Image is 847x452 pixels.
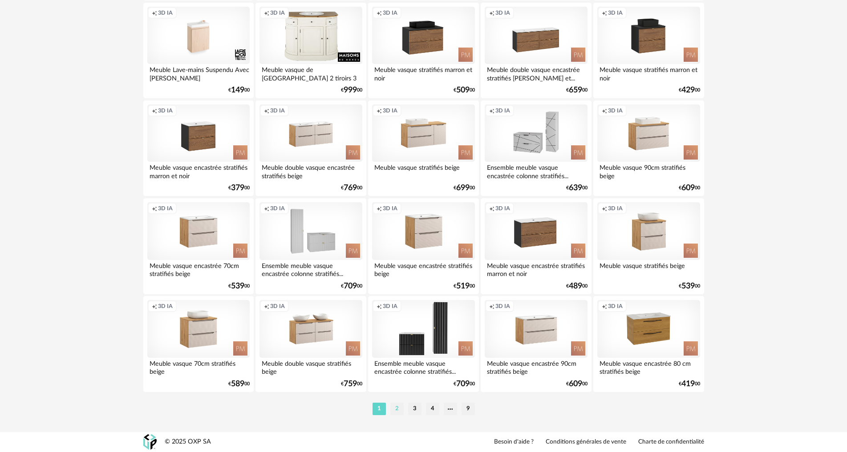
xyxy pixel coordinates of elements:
span: Creation icon [152,303,157,310]
span: Creation icon [377,303,382,310]
span: 999 [344,87,357,93]
span: 489 [569,283,582,289]
span: 659 [569,87,582,93]
li: 1 [373,403,386,415]
div: Meuble vasque stratifiés marron et noir [372,64,474,82]
span: Creation icon [602,205,607,212]
span: 609 [569,381,582,387]
span: 3D IA [608,303,623,310]
div: € 00 [341,87,362,93]
a: Conditions générales de vente [546,438,626,446]
span: Creation icon [489,205,494,212]
span: Creation icon [152,205,157,212]
a: Creation icon 3D IA Meuble double vasque encastrée stratifiés beige €76900 [255,100,366,196]
span: 3D IA [495,9,510,16]
div: Meuble vasque de [GEOGRAPHIC_DATA] 2 tiroirs 3 portes... [259,64,362,82]
div: Meuble double vasque encastrée stratifiés [PERSON_NAME] et... [485,64,587,82]
span: 609 [681,185,695,191]
div: € 00 [341,381,362,387]
a: Creation icon 3D IA Meuble vasque stratifiés beige €69900 [368,100,478,196]
span: 709 [456,381,470,387]
a: Creation icon 3D IA Meuble double vasque stratifiés beige €75900 [255,296,366,392]
div: Meuble vasque encastrée stratifiés marron et noir [485,260,587,278]
a: Creation icon 3D IA Meuble vasque encastrée stratifiés beige €51900 [368,198,478,294]
span: 3D IA [495,107,510,114]
div: Meuble double vasque stratifiés beige [259,358,362,376]
div: € 00 [228,283,250,289]
span: 3D IA [383,107,397,114]
a: Charte de confidentialité [638,438,704,446]
div: € 00 [679,87,700,93]
span: Creation icon [264,303,269,310]
span: Creation icon [602,303,607,310]
span: Creation icon [152,107,157,114]
span: Creation icon [152,9,157,16]
span: 3D IA [383,205,397,212]
div: Meuble vasque encastrée stratifiés marron et noir [147,162,250,180]
div: Ensemble meuble vasque encastrée colonne stratifiés... [259,260,362,278]
span: 3D IA [383,9,397,16]
li: 3 [408,403,421,415]
a: Creation icon 3D IA Meuble vasque de [GEOGRAPHIC_DATA] 2 tiroirs 3 portes... €99900 [255,3,366,99]
a: Creation icon 3D IA Meuble vasque stratifiés marron et noir €50900 [368,3,478,99]
div: © 2025 OXP SA [165,438,211,446]
li: 4 [426,403,439,415]
a: Creation icon 3D IA Meuble vasque encastrée stratifiés marron et noir €37900 [143,100,254,196]
span: 769 [344,185,357,191]
a: Creation icon 3D IA Ensemble meuble vasque encastrée colonne stratifiés... €63900 [481,100,591,196]
span: Creation icon [377,107,382,114]
div: € 00 [566,185,588,191]
span: Creation icon [602,9,607,16]
a: Creation icon 3D IA Meuble double vasque encastrée stratifiés [PERSON_NAME] et... €65900 [481,3,591,99]
span: 709 [344,283,357,289]
span: 3D IA [495,303,510,310]
div: € 00 [454,381,475,387]
span: Creation icon [489,107,494,114]
span: 519 [456,283,470,289]
span: 3D IA [270,107,285,114]
span: 149 [231,87,244,93]
div: Meuble vasque 90cm stratifiés beige [597,162,700,180]
div: € 00 [341,283,362,289]
a: Creation icon 3D IA Meuble vasque encastrée 70cm stratifiés beige €53900 [143,198,254,294]
span: 3D IA [158,107,173,114]
a: Creation icon 3D IA Meuble vasque encastrée 90cm stratifiés beige €60900 [481,296,591,392]
a: Creation icon 3D IA Meuble vasque 90cm stratifiés beige €60900 [593,100,704,196]
span: 3D IA [383,303,397,310]
div: Meuble vasque encastrée stratifiés beige [372,260,474,278]
span: 539 [231,283,244,289]
span: 539 [681,283,695,289]
span: 759 [344,381,357,387]
div: € 00 [454,283,475,289]
div: € 00 [566,283,588,289]
span: 3D IA [270,205,285,212]
div: Ensemble meuble vasque encastrée colonne stratifiés... [485,162,587,180]
li: 2 [390,403,404,415]
span: 3D IA [158,303,173,310]
a: Creation icon 3D IA Meuble vasque encastrée stratifiés marron et noir €48900 [481,198,591,294]
span: 3D IA [270,9,285,16]
span: 699 [456,185,470,191]
span: Creation icon [377,9,382,16]
img: OXP [143,434,157,450]
div: Meuble vasque encastrée 90cm stratifiés beige [485,358,587,376]
div: Meuble vasque stratifiés beige [372,162,474,180]
span: Creation icon [602,107,607,114]
span: Creation icon [264,205,269,212]
div: Meuble vasque 70cm stratifiés beige [147,358,250,376]
span: 639 [569,185,582,191]
div: Ensemble meuble vasque encastrée colonne stratifiés... [372,358,474,376]
span: 419 [681,381,695,387]
div: Meuble Lave-mains Suspendu Avec [PERSON_NAME] [147,64,250,82]
div: € 00 [341,185,362,191]
span: 509 [456,87,470,93]
span: 3D IA [158,205,173,212]
div: € 00 [566,87,588,93]
span: 429 [681,87,695,93]
span: 3D IA [608,9,623,16]
div: Meuble vasque encastrée 80 cm stratifiés beige [597,358,700,376]
span: 3D IA [608,205,623,212]
div: € 00 [454,185,475,191]
span: 3D IA [270,303,285,310]
a: Creation icon 3D IA Meuble vasque stratifiés beige €53900 [593,198,704,294]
